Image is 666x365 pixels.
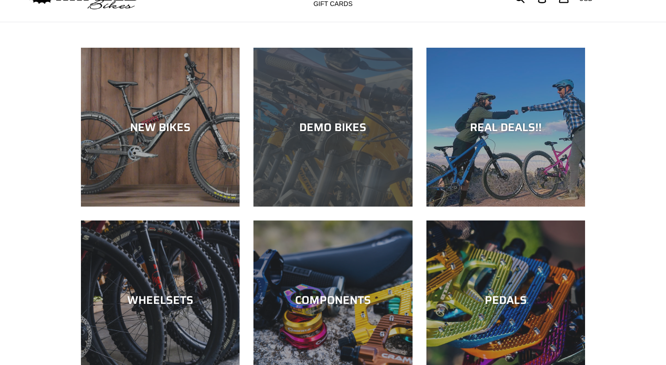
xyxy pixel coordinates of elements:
[81,48,240,207] a: NEW BIKES
[253,294,412,307] div: COMPONENTS
[426,294,585,307] div: PEDALS
[253,48,412,207] a: DEMO BIKES
[81,120,240,134] div: NEW BIKES
[81,294,240,307] div: WHEELSETS
[426,48,585,207] a: REAL DEALS!!
[253,120,412,134] div: DEMO BIKES
[426,120,585,134] div: REAL DEALS!!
